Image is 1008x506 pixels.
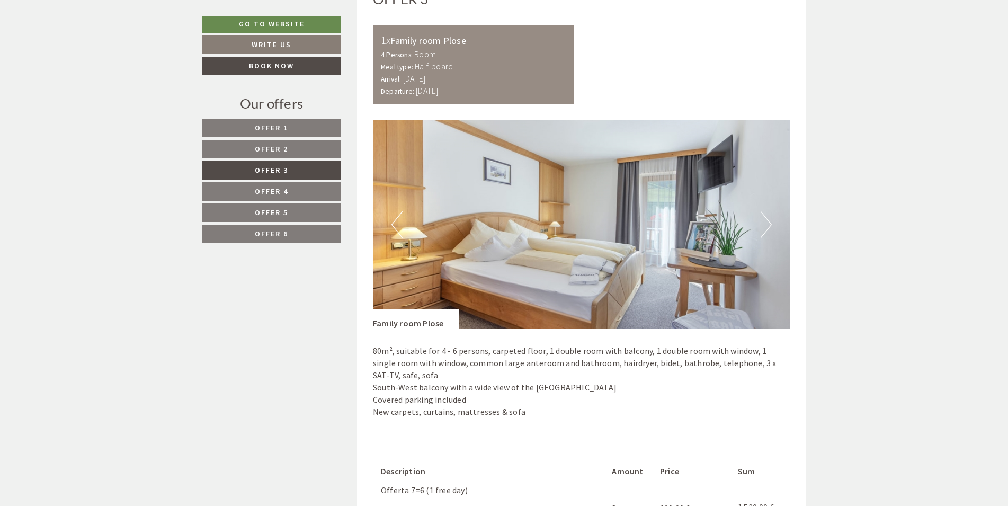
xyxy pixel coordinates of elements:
button: Send [364,279,417,298]
td: Offerta 7=6 (1 free day) [381,480,608,499]
div: [GEOGRAPHIC_DATA] [16,31,120,40]
div: Hello, how can we help you? [8,29,126,61]
img: image [373,120,790,329]
span: Offer 4 [255,187,288,196]
th: Amount [608,463,656,480]
th: Sum [734,463,782,480]
b: [DATE] [403,73,425,84]
span: Offer 3 [255,165,288,175]
b: [DATE] [416,85,438,96]
span: Offer 1 [255,123,288,132]
a: Write us [202,35,341,54]
small: 4 Persons: [381,50,413,59]
th: Description [381,463,608,480]
p: 80m², suitable for 4 - 6 persons, carpeted floor, 1 double room with balcony, 1 double room with ... [373,345,790,418]
b: Room [414,49,436,59]
div: Family room Plose [373,309,459,330]
div: Family room Plose [381,33,566,48]
b: 1x [381,33,390,47]
a: Go to website [202,16,341,33]
small: Meal type: [381,63,413,72]
span: Offer 6 [255,229,288,238]
div: [DATE] [189,8,228,26]
small: 09:35 [16,52,120,59]
b: Half-board [415,61,453,72]
button: Next [761,211,772,238]
th: Price [656,463,734,480]
div: Our offers [202,94,341,113]
small: Departure: [381,87,414,96]
button: Previous [391,211,403,238]
a: Book now [202,57,341,75]
span: Offer 2 [255,144,288,154]
small: Arrival: [381,75,402,84]
span: Offer 5 [255,208,288,217]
